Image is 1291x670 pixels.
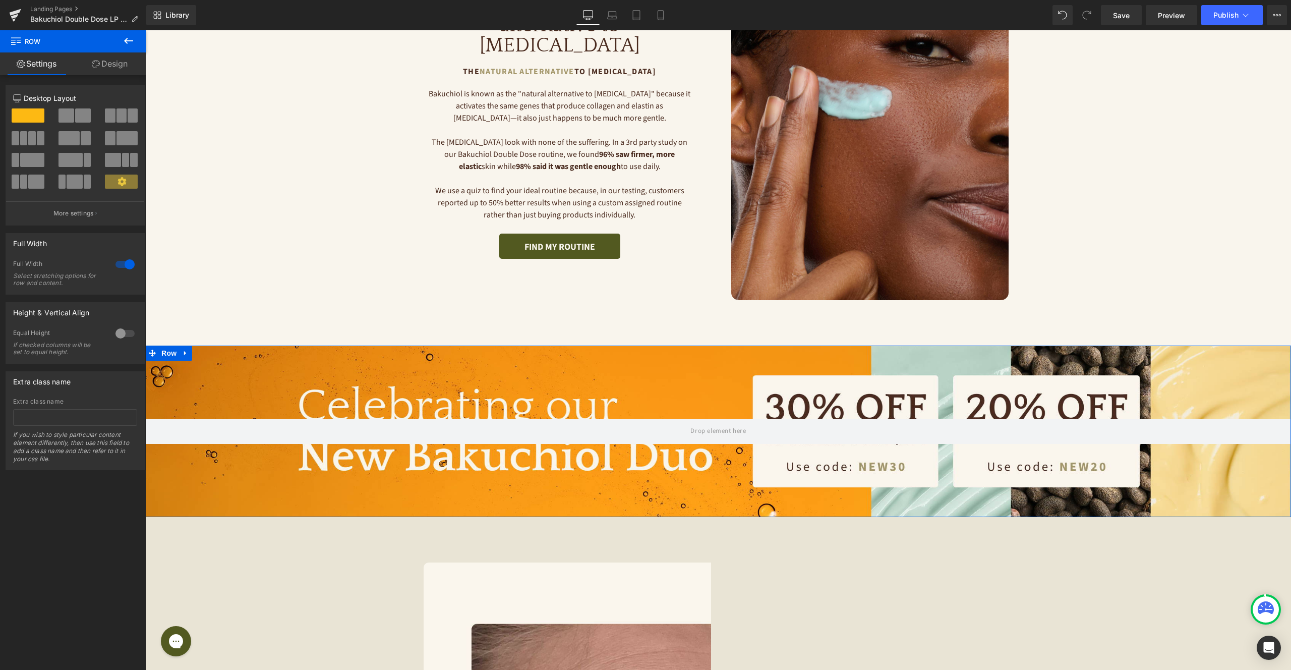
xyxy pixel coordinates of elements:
[624,5,649,25] a: Tablet
[13,398,137,405] div: Extra class name
[1257,636,1281,660] div: Open Intercom Messenger
[10,592,50,630] iframe: Gorgias live chat messenger
[13,315,33,330] span: Row
[13,372,71,386] div: Extra class name
[1201,5,1263,25] button: Publish
[334,36,429,47] span: Natural Alternative
[649,5,673,25] a: Mobile
[13,93,137,103] p: Desktop Layout
[1052,5,1073,25] button: Undo
[6,201,144,225] button: More settings
[13,260,105,270] div: Full Width
[283,58,545,94] p: Bakuchiol is known as the "natural alternative to [MEDICAL_DATA]" because it activates the same g...
[33,315,46,330] a: Expand / Collapse
[10,30,111,52] span: Row
[13,272,104,287] div: Select stretching options for row and content.
[600,5,624,25] a: Laptop
[13,431,137,470] div: If you wish to style particular content element differently, then use this field to add a class n...
[30,5,146,13] a: Landing Pages
[13,303,89,317] div: Height & Vertical Align
[283,106,545,142] p: The [MEDICAL_DATA] look with none of the suffering. In a 3rd party study on our Bakuchiol Double ...
[283,35,545,47] p: The to [MEDICAL_DATA]
[1077,5,1097,25] button: Redo
[1267,5,1287,25] button: More
[1213,11,1239,19] span: Publish
[13,342,104,356] div: If checked columns will be set to equal height.
[165,11,189,20] span: Library
[283,154,545,191] p: We use a quiz to find your ideal routine because, in our testing, customers reported up to 50% be...
[379,211,449,222] span: FIND MY ROUTINE
[1158,10,1185,21] span: Preview
[576,5,600,25] a: Desktop
[53,209,94,218] p: More settings
[13,234,47,248] div: Full Width
[370,131,475,142] span: 98% said it was gentle enough
[13,329,105,340] div: Equal Height
[1146,5,1197,25] a: Preview
[354,203,475,229] a: FIND MY ROUTINE
[73,52,146,75] a: Design
[313,119,530,142] span: 96% saw firmer, more elastic
[1113,10,1130,21] span: Save
[146,5,196,25] a: New Library
[30,15,127,23] span: Bakuchiol Double Dose LP pre-quiz page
